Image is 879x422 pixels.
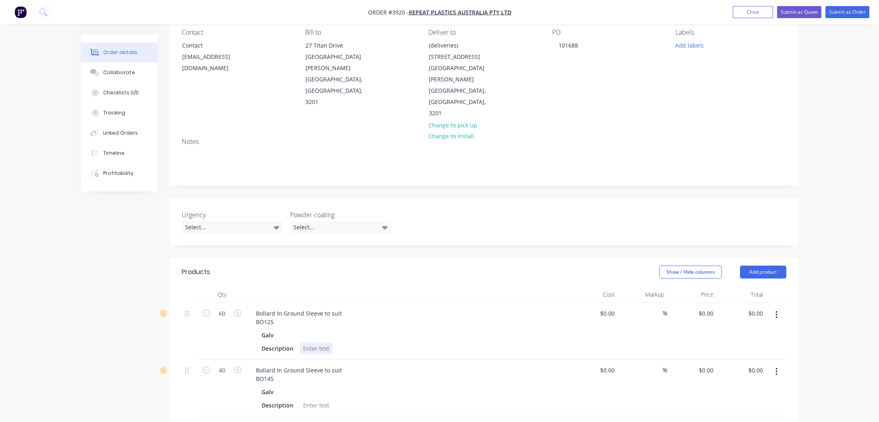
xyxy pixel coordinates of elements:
div: Select... [182,221,283,233]
div: [EMAIL_ADDRESS][DOMAIN_NAME] [182,51,249,74]
button: Add product [740,266,786,279]
button: Collaborate [81,62,158,83]
div: Timeline [103,150,125,157]
button: Add labels [671,39,708,50]
button: Change to pick up [424,119,481,130]
div: Collaborate [103,69,135,76]
button: Show / Hide columns [659,266,722,279]
div: Products [182,267,210,277]
div: Contact [182,40,249,51]
div: Bollard In Ground Sleeve to suit BO125 [249,308,348,328]
button: Change to install [424,131,478,141]
button: Checklists 0/0 [81,83,158,103]
div: 27 Titan Drive[GEOGRAPHIC_DATA][PERSON_NAME][GEOGRAPHIC_DATA], [GEOGRAPHIC_DATA], 3201 [299,39,379,108]
div: Galv [262,329,277,341]
div: Linked Orders [103,129,138,137]
button: Order details [81,42,158,62]
div: Bollard In Ground Sleeve to suit BO145 [249,364,348,385]
button: Submit as Order [825,6,869,18]
div: 27 Titan Drive [305,40,372,51]
div: Qty [198,287,246,303]
div: Profitability [103,170,133,177]
button: Close [733,6,773,18]
div: Contact[EMAIL_ADDRESS][DOMAIN_NAME] [175,39,256,74]
div: Description [258,343,297,354]
div: [GEOGRAPHIC_DATA][PERSON_NAME][GEOGRAPHIC_DATA], [GEOGRAPHIC_DATA], 3201 [305,51,372,108]
img: Factory [15,6,27,18]
div: Galv [262,386,277,398]
span: % [663,309,667,318]
span: % [663,366,667,375]
button: Tracking [81,103,158,123]
button: Submit as Quote [777,6,821,18]
button: Linked Orders [81,123,158,143]
div: Price [667,287,717,303]
a: Repeat Plastics Australia Pty Ltd [409,8,511,16]
span: Order #3920 - [368,8,409,16]
div: Labels [675,29,786,36]
div: [GEOGRAPHIC_DATA][PERSON_NAME][GEOGRAPHIC_DATA], [GEOGRAPHIC_DATA], 3201 [429,62,496,119]
div: (deliveries) [STREET_ADDRESS][GEOGRAPHIC_DATA][PERSON_NAME][GEOGRAPHIC_DATA], [GEOGRAPHIC_DATA], ... [422,39,503,119]
div: Total [717,287,766,303]
label: Urgency [182,210,283,220]
div: Order details [103,49,137,56]
div: Contact [182,29,292,36]
div: PO [552,29,663,36]
div: Bill to [305,29,416,36]
div: Markup [618,287,667,303]
div: Notes [182,138,786,146]
label: Powder coating [290,210,391,220]
div: 101688 [552,39,584,51]
div: Tracking [103,109,125,116]
div: (deliveries) [STREET_ADDRESS] [429,40,496,62]
div: Deliver to [428,29,539,36]
button: Timeline [81,143,158,163]
div: Select... [290,221,391,233]
button: Profitability [81,163,158,183]
div: Checklists 0/0 [103,89,139,96]
div: Cost [569,287,618,303]
div: Description [258,399,297,411]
